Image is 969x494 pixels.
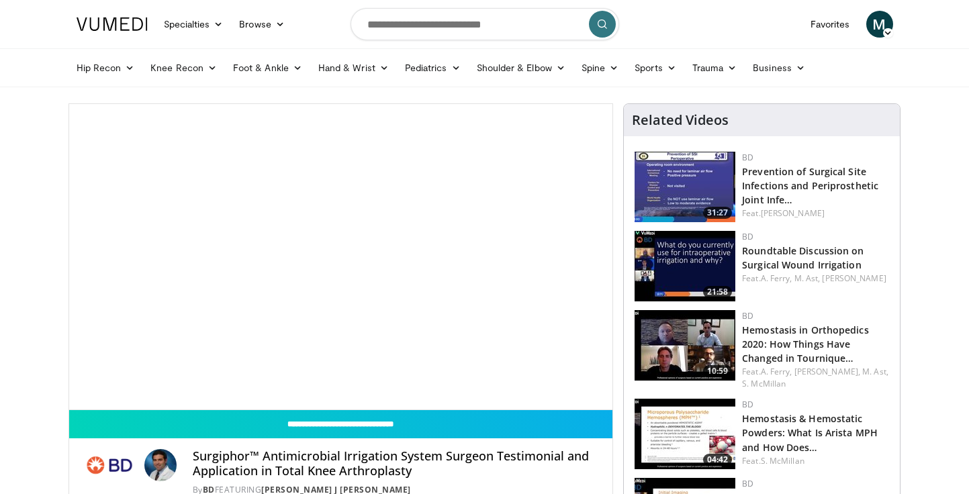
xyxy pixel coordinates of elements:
input: Search topics, interventions [351,8,619,40]
a: Hemostasis in Orthopedics 2020: How Things Have Changed in Tournique… [742,324,869,364]
a: BD [742,399,753,410]
a: 21:58 [635,231,735,301]
a: M. Ast, [794,273,821,284]
div: Feat. [742,273,889,285]
a: Foot & Ankle [225,54,310,81]
a: S. McMillan [761,455,804,466]
span: 31:27 [703,207,732,219]
a: A. Ferry, [761,273,792,284]
a: M [866,11,893,38]
h4: Surgiphor™ Antimicrobial Irrigation System Surgeon Testimonial and Application in Total Knee Arth... [193,449,602,478]
video-js: Video Player [69,104,613,410]
span: 21:58 [703,286,732,298]
img: Avatar [144,449,177,481]
div: Feat. [742,455,889,467]
img: 0eec6fb8-6c4e-404e-a42a-d2de394424ca.150x105_q85_crop-smart_upscale.jpg [635,310,735,381]
img: bdb02266-35f1-4bde-b55c-158a878fcef6.150x105_q85_crop-smart_upscale.jpg [635,152,735,222]
span: 10:59 [703,365,732,377]
a: [PERSON_NAME] [822,273,886,284]
a: S. McMillan [742,378,786,389]
img: 74cdd7cb-f3ea-4baf-b85b-cffc470bdfa4.150x105_q85_crop-smart_upscale.jpg [635,399,735,469]
div: Feat. [742,366,889,390]
a: A. Ferry, [761,366,792,377]
span: 04:42 [703,454,732,466]
a: BD [742,478,753,489]
a: Specialties [156,11,232,38]
a: BD [742,231,753,242]
a: [PERSON_NAME], [794,366,860,377]
a: Prevention of Surgical Site Infections and Periprosthetic Joint Infe… [742,165,878,206]
a: Knee Recon [142,54,225,81]
a: Spine [573,54,627,81]
a: M. Ast, [862,366,888,377]
div: Feat. [742,207,889,219]
a: 10:59 [635,310,735,381]
a: BD [742,310,753,322]
a: [PERSON_NAME] [761,207,825,219]
img: 63b980ac-32f1-48d0-8c7b-91567b14b7c6.150x105_q85_crop-smart_upscale.jpg [635,231,735,301]
a: Browse [231,11,293,38]
a: 04:42 [635,399,735,469]
a: BD [742,152,753,163]
img: BD [80,449,139,481]
a: Roundtable Discussion on Surgical Wound Irrigation [742,244,864,271]
a: Pediatrics [397,54,469,81]
a: Hip Recon [68,54,143,81]
img: VuMedi Logo [77,17,148,31]
a: Hemostasis & Hemostatic Powders: What Is Arista MPH and How Does… [742,412,878,453]
a: Hand & Wrist [310,54,397,81]
h4: Related Videos [632,112,729,128]
a: Sports [627,54,684,81]
a: Trauma [684,54,745,81]
a: Shoulder & Elbow [469,54,573,81]
a: Favorites [802,11,858,38]
a: 31:27 [635,152,735,222]
a: Business [745,54,813,81]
